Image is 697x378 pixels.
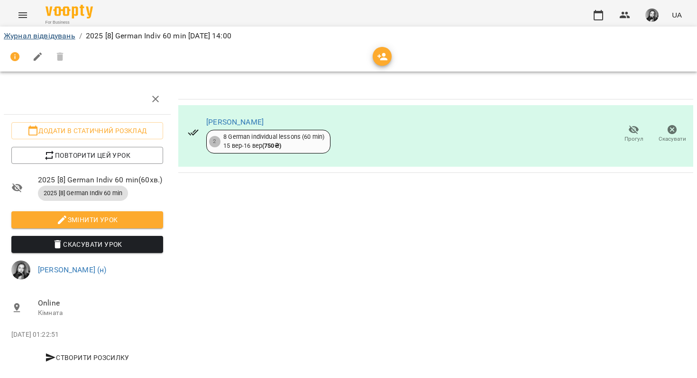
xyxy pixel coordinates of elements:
[19,214,156,225] span: Змінити урок
[38,174,163,186] span: 2025 [8] German Indiv 60 min ( 60 хв. )
[624,135,643,143] span: Прогул
[38,308,163,318] p: Кімната
[19,239,156,250] span: Скасувати Урок
[11,4,34,27] button: Menu
[11,330,163,340] p: [DATE] 01:22:51
[262,142,281,149] b: ( 750 ₴ )
[15,352,159,363] span: Створити розсилку
[659,135,686,143] span: Скасувати
[11,147,163,164] button: Повторити цей урок
[11,122,163,139] button: Додати в статичний розклад
[11,211,163,228] button: Змінити урок
[4,30,693,42] nav: breadcrumb
[614,121,653,147] button: Прогул
[19,125,156,136] span: Додати в статичний розклад
[645,9,659,22] img: 9e1ebfc99129897ddd1a9bdba1aceea8.jpg
[4,31,75,40] a: Журнал відвідувань
[209,136,220,147] div: 2
[672,10,682,20] span: UA
[46,5,93,18] img: Voopty Logo
[79,30,82,42] li: /
[653,121,691,147] button: Скасувати
[223,133,324,150] div: 8 German individual lessons (60 min) 15 вер - 16 вер
[38,297,163,309] span: Online
[46,19,93,26] span: For Business
[11,261,30,279] img: 9e1ebfc99129897ddd1a9bdba1aceea8.jpg
[206,117,264,126] a: [PERSON_NAME]
[38,265,107,274] a: [PERSON_NAME] (н)
[38,189,128,198] span: 2025 [8] German Indiv 60 min
[11,349,163,366] button: Створити розсилку
[86,30,231,42] p: 2025 [8] German Indiv 60 min [DATE] 14:00
[11,236,163,253] button: Скасувати Урок
[19,150,156,161] span: Повторити цей урок
[668,6,686,24] button: UA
